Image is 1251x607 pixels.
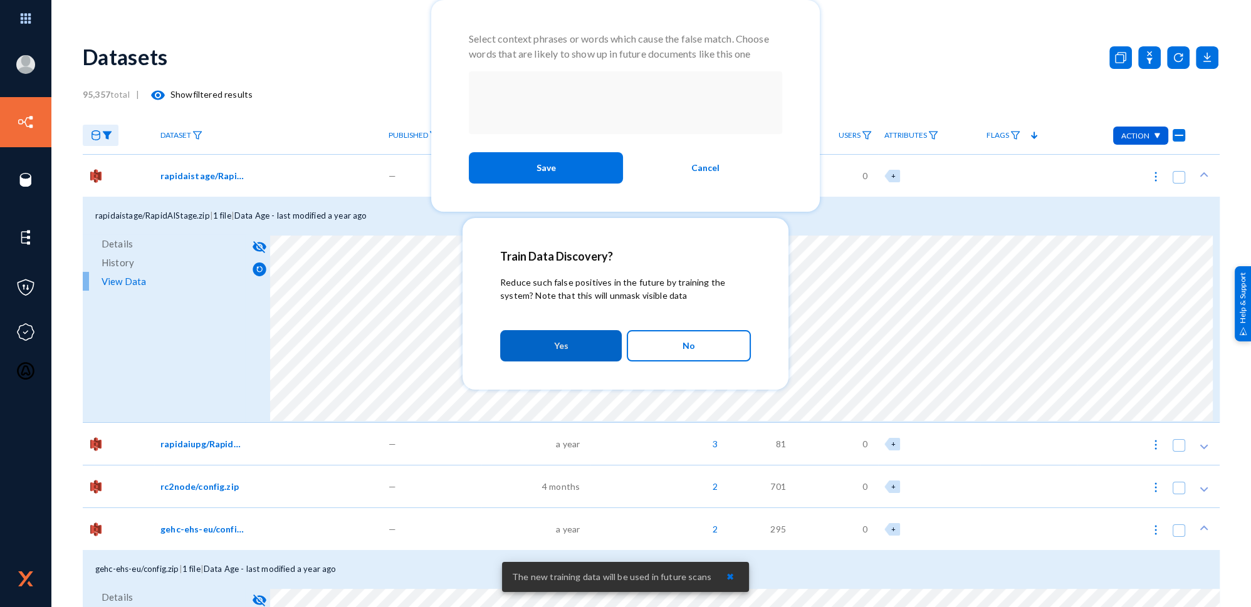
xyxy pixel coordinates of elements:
img: s3.png [89,522,103,536]
span: 2 [706,480,718,493]
img: icon-sources.svg [16,170,35,189]
span: 81 [775,437,785,450]
span: 0 [862,169,867,182]
span: Details [102,588,133,606]
span: | [136,89,139,100]
img: app launcher [7,5,44,32]
span: 0 [862,437,867,450]
span: 2 [706,522,718,536]
img: s3.png [89,480,103,494]
img: blank-profile-picture.png [16,55,35,74]
h2: Train Data Discovery? [500,249,751,263]
span: a year [556,437,580,450]
button: Save [469,152,623,184]
span: + [891,482,896,490]
span: Save [537,157,556,179]
span: 1 file [182,564,201,574]
span: 1 file [213,210,231,220]
button: ✖ [716,566,744,588]
span: Attributes [884,131,927,140]
span: ✖ [726,571,734,582]
img: refresh-button.svg [253,262,266,276]
img: icon-more.svg [1149,481,1162,494]
img: icon-filter.svg [928,131,938,140]
img: s3.png [89,437,103,451]
img: icon-filter.svg [1010,131,1020,140]
span: View Data [102,272,146,291]
span: Show filtered results [139,89,253,100]
span: The new training data will be used in future scans [512,571,711,583]
span: | [231,210,234,220]
span: Action [1121,131,1149,140]
span: gehc-ehs-eu/config.zip [95,564,179,574]
img: icon-filter.svg [429,131,439,140]
p: Reduce such false positives in the future by training the system? Note that this will unmask visi... [500,276,751,302]
img: icon-oauth.svg [16,361,35,380]
span: Details [102,234,133,253]
img: icon-more.svg [1149,438,1162,451]
span: Data Age - last modified a year ago [204,564,337,574]
span: total [83,89,136,100]
img: help_support.svg [1239,327,1247,335]
span: — [389,522,396,536]
img: s3.png [89,169,103,183]
div: Help & Support [1235,266,1251,341]
span: — [389,169,396,182]
span: | [210,210,213,220]
span: 4 months [542,480,580,493]
div: Datasets [83,44,168,70]
img: icon-more.svg [1149,524,1162,536]
span: | [179,564,182,574]
button: Yes [500,330,622,361]
span: rc2node/config.zip [160,480,239,493]
mat-icon: visibility [150,88,165,103]
span: Users [839,131,861,140]
span: rapidaistage/RapidAIStage.zip [160,169,245,182]
span: Published [389,131,428,140]
span: Flags [987,131,1009,140]
span: Yes [554,335,568,357]
span: rapidaistage/RapidAIStage.zip [95,210,210,220]
span: 0 [862,522,867,536]
img: icon-compliance.svg [16,323,35,341]
div: Select context phrases or words which cause the false match. Choose words that are likely to show... [469,31,782,61]
img: icon-more.svg [1149,170,1162,183]
button: Cancel [628,152,782,184]
span: 0 [862,480,867,493]
img: down-arrow-white.svg [1153,133,1160,139]
span: rapidaiupg/RapidAIUpgrade.zip [160,437,245,450]
b: 95,357 [83,89,110,100]
img: icon-filter-filled.svg [102,131,112,140]
span: + [891,440,896,448]
span: 295 [770,522,785,536]
img: icon-filter.svg [862,131,872,140]
img: icon-policies.svg [16,278,35,297]
button: No [627,330,751,361]
span: 701 [770,480,785,493]
span: + [891,172,896,180]
img: icon-inventory.svg [16,113,35,132]
span: Data Age - last modified a year ago [234,210,367,220]
img: icon-elements.svg [16,228,35,247]
span: Cancel [691,157,720,179]
mat-icon: visibility_off [252,239,267,254]
span: — [389,437,396,450]
span: gehc-ehs-eu/config.zip [160,522,245,536]
span: | [201,564,204,574]
span: Dataset [160,131,191,140]
span: History [102,253,134,272]
span: No [683,335,695,356]
span: — [389,480,396,493]
span: a year [556,522,580,536]
span: 3 [706,437,718,450]
span: + [891,525,896,533]
img: icon-filter.svg [192,131,202,140]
